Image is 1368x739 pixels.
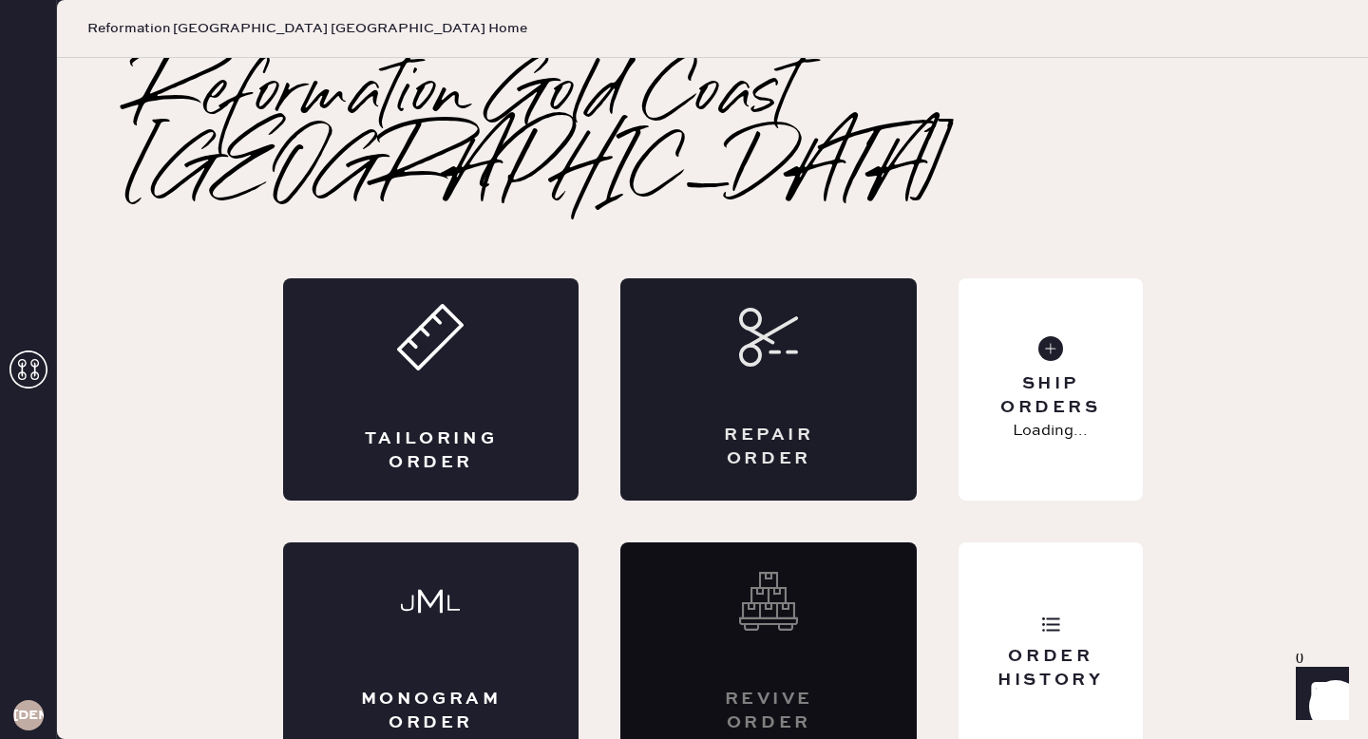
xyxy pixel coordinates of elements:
[359,688,503,735] div: Monogram Order
[696,688,841,735] div: Revive order
[13,709,44,722] h3: [DEMOGRAPHIC_DATA]
[359,427,503,475] div: Tailoring Order
[1278,654,1359,735] iframe: Front Chat
[974,372,1127,420] div: Ship Orders
[696,424,841,471] div: Repair Order
[87,19,527,38] span: Reformation [GEOGRAPHIC_DATA] [GEOGRAPHIC_DATA] Home
[974,645,1127,692] div: Order History
[133,58,1292,210] h2: Reformation Gold Coast [GEOGRAPHIC_DATA]
[1013,420,1088,443] p: Loading...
